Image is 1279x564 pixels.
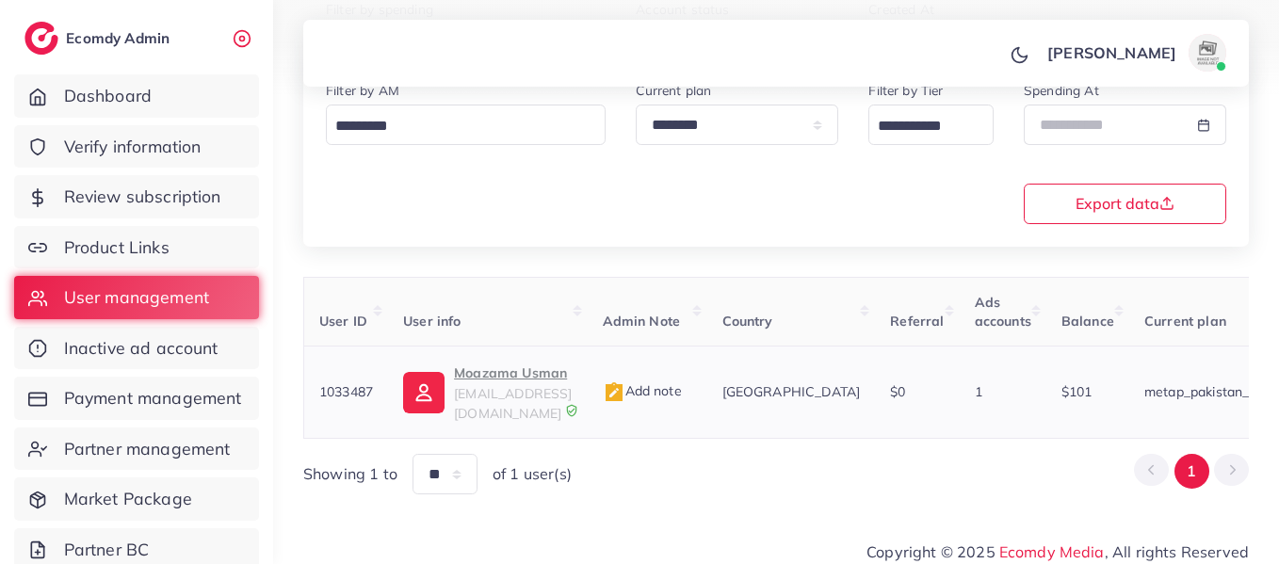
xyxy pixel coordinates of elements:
div: Search for option [326,105,606,145]
span: Verify information [64,135,202,159]
span: 1 [975,383,982,400]
span: Copyright © 2025 [866,540,1249,563]
span: User info [403,313,461,330]
span: [GEOGRAPHIC_DATA] [722,383,861,400]
a: Ecomdy Media [999,542,1105,561]
span: $101 [1061,383,1093,400]
span: User ID [319,313,367,330]
img: admin_note.cdd0b510.svg [603,381,625,404]
img: 9CAL8B2pu8EFxCJHYAAAAldEVYdGRhdGU6Y3JlYXRlADIwMjItMTItMDlUMDQ6NTg6MzkrMDA6MDBXSlgLAAAAJXRFWHRkYXR... [565,404,578,417]
a: Inactive ad account [14,327,259,370]
a: User management [14,276,259,319]
p: [PERSON_NAME] [1047,41,1176,64]
ul: Pagination [1134,454,1249,489]
span: 1033487 [319,383,373,400]
a: Partner management [14,427,259,471]
span: Current plan [1144,313,1226,330]
span: Add note [603,382,682,399]
input: Search for option [329,112,581,141]
span: User management [64,285,209,310]
a: Dashboard [14,74,259,118]
a: Verify information [14,125,259,169]
a: Product Links [14,226,259,269]
a: Review subscription [14,175,259,218]
img: logo [24,22,58,55]
span: Inactive ad account [64,336,219,361]
img: avatar [1189,34,1226,72]
span: Payment management [64,386,242,411]
span: , All rights Reserved [1105,540,1249,563]
span: Export data [1076,196,1174,211]
span: Country [722,313,773,330]
button: Go to page 1 [1174,454,1209,489]
a: [PERSON_NAME]avatar [1037,34,1234,72]
span: Showing 1 to [303,463,397,485]
p: Moazama Usman [454,362,572,384]
span: Balance [1061,313,1114,330]
span: Dashboard [64,84,152,108]
a: Market Package [14,477,259,521]
span: Partner management [64,437,231,461]
span: $0 [890,383,905,400]
span: Market Package [64,487,192,511]
img: ic-user-info.36bf1079.svg [403,372,445,413]
span: of 1 user(s) [493,463,572,485]
span: Product Links [64,235,170,260]
input: Search for option [871,112,969,141]
h2: Ecomdy Admin [66,29,174,47]
a: logoEcomdy Admin [24,22,174,55]
span: Review subscription [64,185,221,209]
span: Referral [890,313,944,330]
span: Admin Note [603,313,681,330]
div: Search for option [868,105,994,145]
button: Export data [1024,184,1226,224]
span: [EMAIL_ADDRESS][DOMAIN_NAME] [454,385,572,421]
a: Moazama Usman[EMAIL_ADDRESS][DOMAIN_NAME] [403,362,572,423]
span: Ads accounts [975,294,1031,330]
span: metap_pakistan_001 [1144,383,1272,400]
a: Payment management [14,377,259,420]
span: Partner BC [64,538,150,562]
